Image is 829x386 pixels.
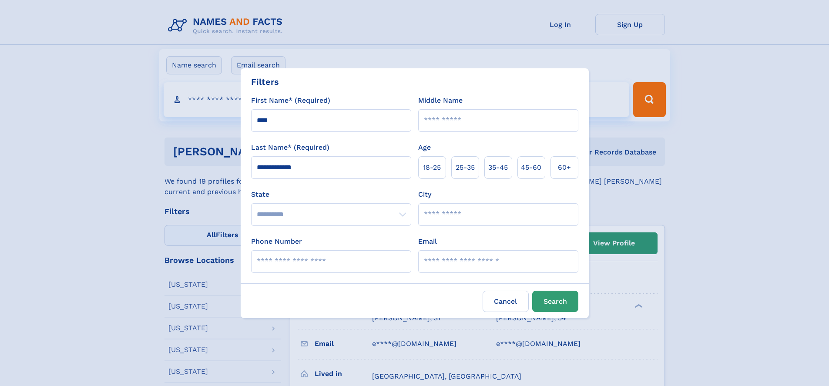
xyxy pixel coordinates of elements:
label: Cancel [483,291,529,312]
span: 18‑25 [423,162,441,173]
label: Age [418,142,431,153]
label: Email [418,236,437,247]
button: Search [532,291,578,312]
div: Filters [251,75,279,88]
label: Last Name* (Required) [251,142,329,153]
label: Phone Number [251,236,302,247]
label: City [418,189,431,200]
span: 35‑45 [488,162,508,173]
label: First Name* (Required) [251,95,330,106]
label: State [251,189,411,200]
span: 45‑60 [521,162,541,173]
span: 25‑35 [456,162,475,173]
label: Middle Name [418,95,463,106]
span: 60+ [558,162,571,173]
